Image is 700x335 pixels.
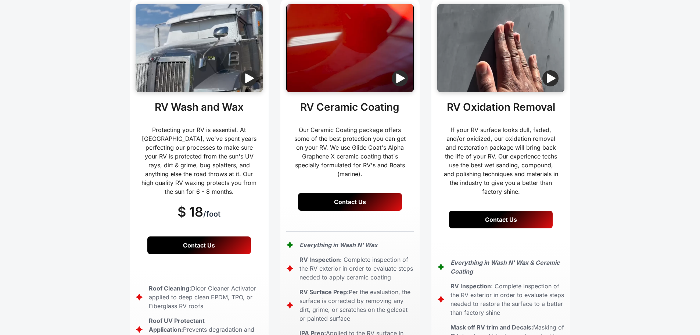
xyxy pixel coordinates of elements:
[241,70,257,86] img: Play video
[299,256,340,263] strong: RV Inspection
[299,288,349,296] strong: RV Surface Prep:
[149,317,205,333] strong: Roof UV Protectant Application:
[203,210,220,218] span: /foot
[149,284,263,310] div: Dicor Cleaner Activator applied to deep clean EPDM, TPO, or Fiberglass RV roofs
[447,101,555,114] h2: RV Oxidation Removal
[450,282,491,290] strong: RV Inspection
[155,101,244,114] h2: RV Wash and Wax
[450,282,564,316] strong: : Complete inspection of the RV exterior in order to evaluate steps needed to restore the surface...
[300,101,399,114] h2: RV Ceramic Coating
[141,125,257,196] h3: Protecting your RV is essential. At [GEOGRAPHIC_DATA], we've spent years perfecting our processes...
[450,259,560,275] strong: Everything in Wash N' Wax & Ceramic Coating
[443,125,559,196] h3: If your RV surface looks dull, faded, and/or oxidized, our oxidation removal and restoration pack...
[299,256,413,281] strong: : Complete inspection of the RV exterior in order to evaluate steps needed to apply ceramic coating
[542,70,559,86] img: Play video
[450,324,533,331] strong: Mask off RV trim and Decals:
[298,193,402,211] a: Contact Us
[299,241,377,249] strong: Everything in Wash N' Wax
[392,70,408,86] img: Play video
[177,202,220,222] h3: $ 18
[149,285,191,292] strong: Roof Cleaning:
[147,236,251,254] a: Contact Us
[449,211,553,228] a: Contact Us
[292,125,408,178] h3: Our Ceramic Coating package offers some of the best protection you can get on your RV. We use Gli...
[299,288,414,323] div: Per the evaluation, the surface is corrected by removing any dirt, grime, or scratches on the gel...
